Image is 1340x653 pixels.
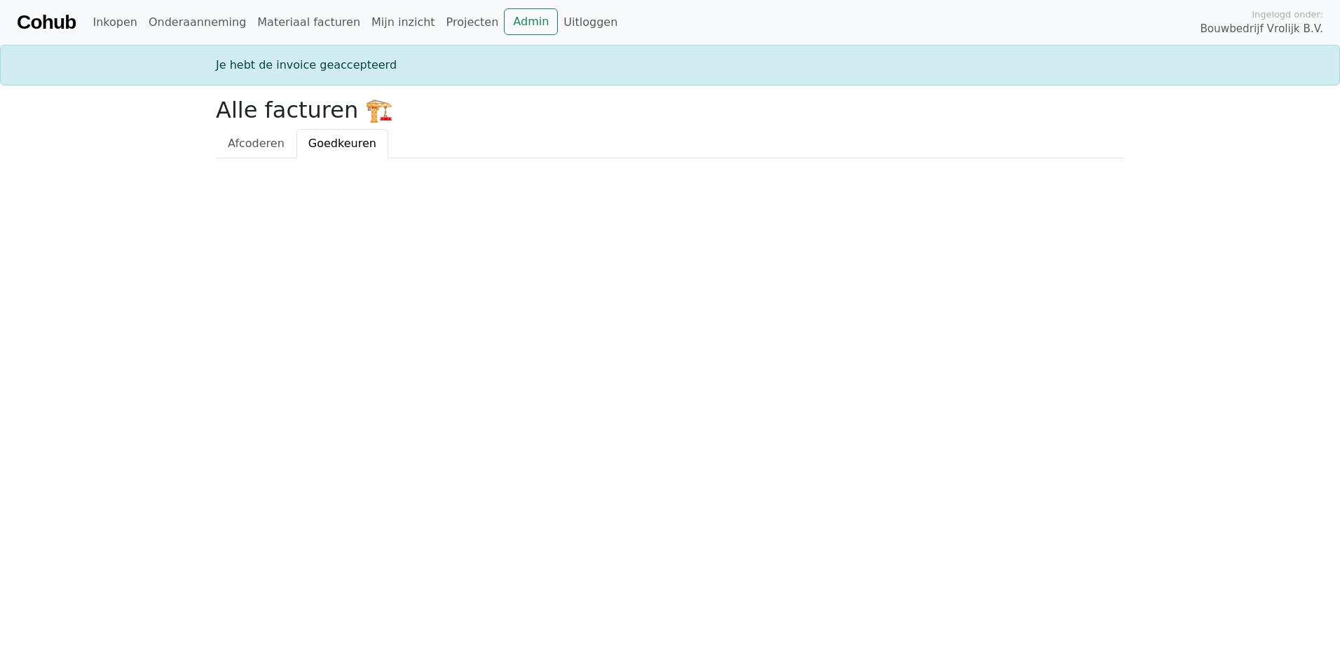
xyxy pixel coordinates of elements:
[216,129,296,158] a: Afcoderen
[87,8,142,36] a: Inkopen
[366,8,441,36] a: Mijn inzicht
[207,57,1133,74] div: Je hebt de invoice geaccepteerd
[252,8,366,36] a: Materiaal facturen
[441,8,505,36] a: Projecten
[17,6,76,39] a: Cohub
[216,97,1124,123] h2: Alle facturen 🏗️
[308,137,376,150] span: Goedkeuren
[1200,21,1323,37] span: Bouwbedrijf Vrolijk B.V.
[504,8,558,35] a: Admin
[143,8,252,36] a: Onderaanneming
[1252,8,1323,21] span: Ingelogd onder:
[296,129,388,158] a: Goedkeuren
[558,8,623,36] a: Uitloggen
[228,137,285,150] span: Afcoderen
